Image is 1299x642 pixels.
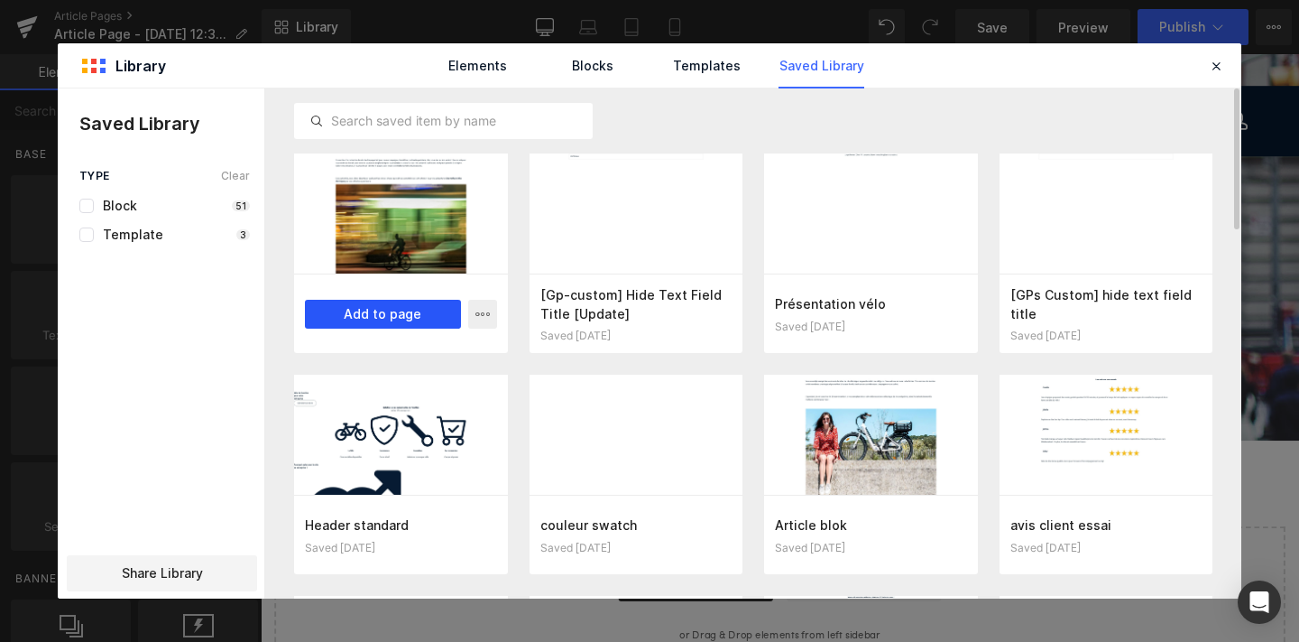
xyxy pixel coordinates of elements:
div: Contactez nous [828,51,954,70]
a: Add Single Section [553,539,715,575]
h3: Header standard [305,516,497,535]
div: Saved [DATE] [775,542,967,554]
span: Block [94,199,137,213]
a: Les services [446,63,538,81]
h3: [GPs Custom] hide text field title [1010,285,1202,322]
a: Essayer [705,55,823,88]
p: 51 [232,200,250,211]
h3: Article blok [775,516,967,535]
a: Explore Blocks [376,539,539,575]
div: Saved [DATE] [540,330,732,342]
h3: Présentation vélo [775,294,967,313]
div: Saved [DATE] [1010,542,1202,554]
a: Entreprise [561,55,695,88]
a: Revendeurs [330,63,419,81]
a: Les vélos [230,63,299,81]
input: Search saved item by name [295,110,592,132]
span: Template [94,228,163,242]
p: or Drag & Drop elements from left sidebar [43,590,1048,629]
h3: [Gp-custom] Hide Text Field Title [Update] [540,285,732,322]
h3: couleur swatch [540,516,732,535]
div: Saved [DATE] [775,321,967,333]
span: Share Library [122,564,203,582]
a: Elements [435,43,521,88]
div: Open Intercom Messenger [1238,581,1281,624]
div: 07 82 71 18 37 [834,70,943,88]
a: Blocks [549,43,635,88]
a: Templates [664,43,750,88]
div: Saved [DATE] [1010,330,1202,342]
h3: avis client essai [1010,516,1202,535]
p: 3 [236,229,250,240]
button: Add to page [305,300,461,329]
p: Saved Library [79,110,264,137]
a: Saved Library [778,43,864,88]
img: Shiftbikes [27,32,207,112]
div: Saved [DATE] [540,542,732,554]
span: Type [79,170,110,182]
span: Clear [221,170,250,182]
div: Saved [DATE] [305,542,497,554]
